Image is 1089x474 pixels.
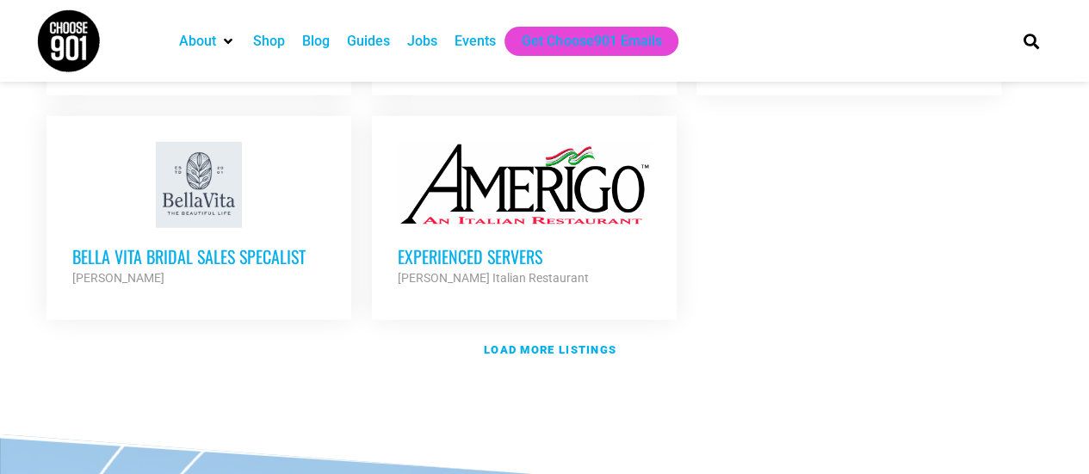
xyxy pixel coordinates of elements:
[398,245,651,268] h3: Experienced Servers
[72,245,325,268] h3: Bella Vita Bridal Sales Specalist
[170,27,244,56] div: About
[484,343,616,356] strong: Load more listings
[372,116,677,314] a: Experienced Servers [PERSON_NAME] Italian Restaurant
[179,31,216,52] a: About
[398,271,589,285] strong: [PERSON_NAME] Italian Restaurant
[37,330,1053,370] a: Load more listings
[522,31,661,52] a: Get Choose901 Emails
[46,116,351,314] a: Bella Vita Bridal Sales Specalist [PERSON_NAME]
[1017,27,1045,55] div: Search
[455,31,496,52] a: Events
[253,31,285,52] a: Shop
[72,271,164,285] strong: [PERSON_NAME]
[347,31,390,52] a: Guides
[407,31,437,52] a: Jobs
[302,31,330,52] a: Blog
[170,27,993,56] nav: Main nav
